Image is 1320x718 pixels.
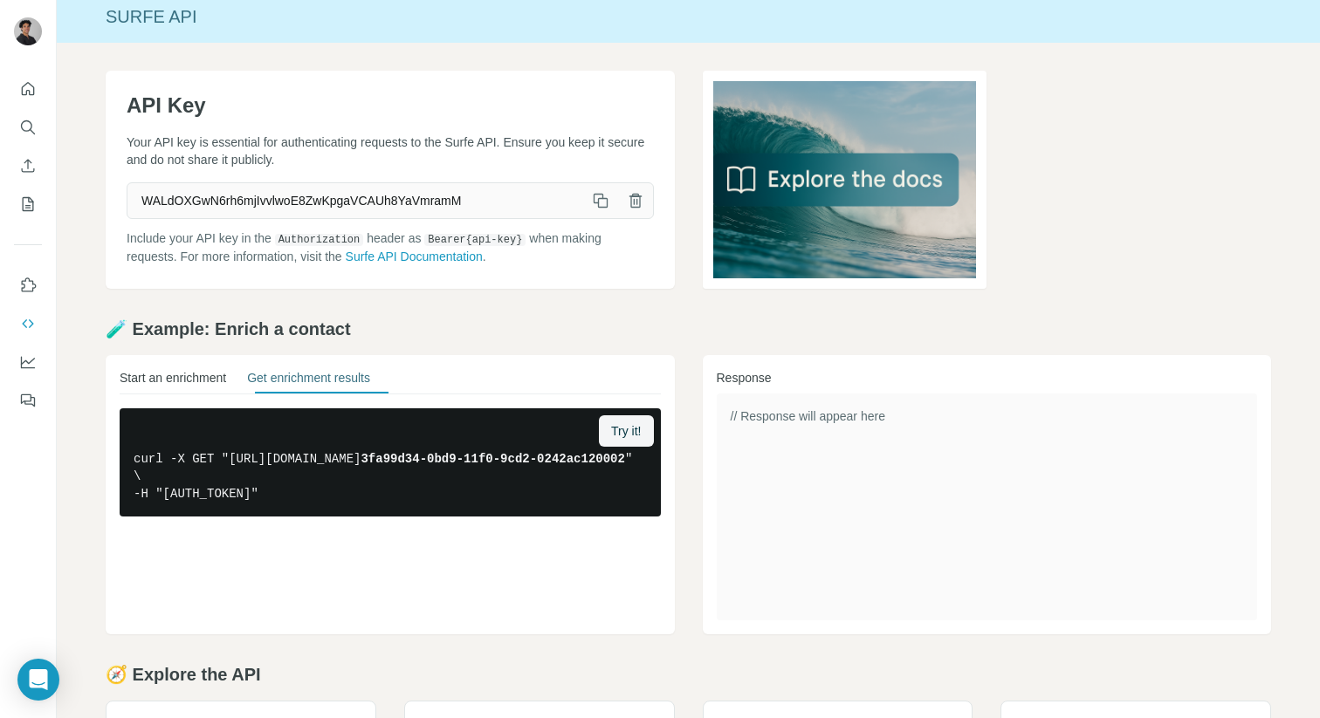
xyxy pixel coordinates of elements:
p: Your API key is essential for authenticating requests to the Surfe API. Ensure you keep it secure... [127,133,654,168]
pre: curl -X GET "[URL][DOMAIN_NAME] " \ -H "[AUTH_TOKEN]" [120,408,661,516]
button: Enrich CSV [14,150,42,181]
code: Authorization [275,234,364,246]
button: Get enrichment results [247,369,370,393]
h2: 🧪 Example: Enrich a contact [106,317,1271,341]
button: Feedback [14,385,42,416]
button: Quick start [14,73,42,105]
p: Include your API key in the header as when making requests. For more information, visit the . [127,229,654,265]
code: Bearer {api-key} [424,234,526,246]
h3: Response [717,369,1258,386]
button: My lists [14,188,42,220]
span: 3fa99d34-0bd9-11f0-9cd2-0242ac120002 [361,452,624,466]
span: // Response will appear here [731,409,885,423]
span: WALdOXGwN6rh6mjIvvlwoE8ZwKpgaVCAUh8YaVmramM [127,185,583,216]
button: Try it! [599,415,653,447]
h2: 🧭 Explore the API [106,662,1271,687]
button: Use Surfe API [14,308,42,339]
div: Open Intercom Messenger [17,659,59,701]
button: Search [14,112,42,143]
button: Start an enrichment [120,369,226,393]
h1: API Key [127,92,654,120]
span: Try it! [611,422,641,440]
button: Dashboard [14,346,42,378]
button: Use Surfe on LinkedIn [14,270,42,301]
img: Avatar [14,17,42,45]
div: Surfe API [57,4,1320,29]
a: Surfe API Documentation [346,250,483,263]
